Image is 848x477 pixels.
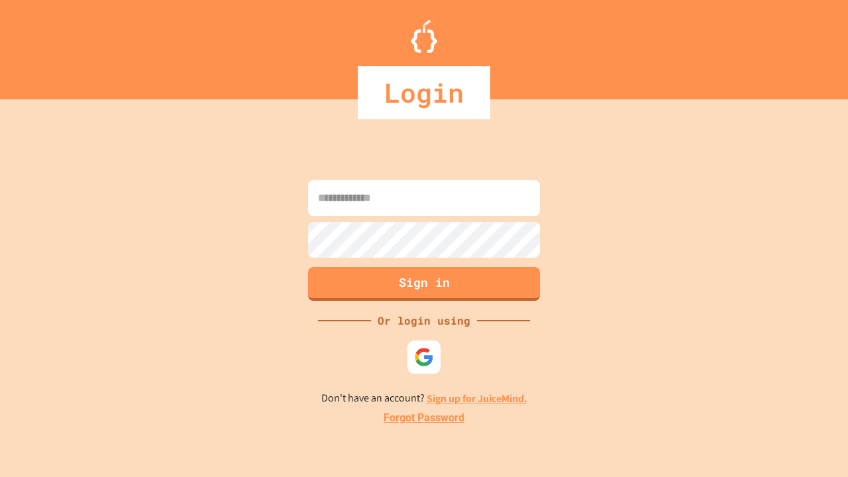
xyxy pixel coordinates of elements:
[427,392,527,405] a: Sign up for JuiceMind.
[358,66,490,119] div: Login
[321,390,527,407] p: Don't have an account?
[308,267,540,301] button: Sign in
[384,410,464,426] a: Forgot Password
[371,313,477,329] div: Or login using
[414,347,434,367] img: google-icon.svg
[411,20,437,53] img: Logo.svg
